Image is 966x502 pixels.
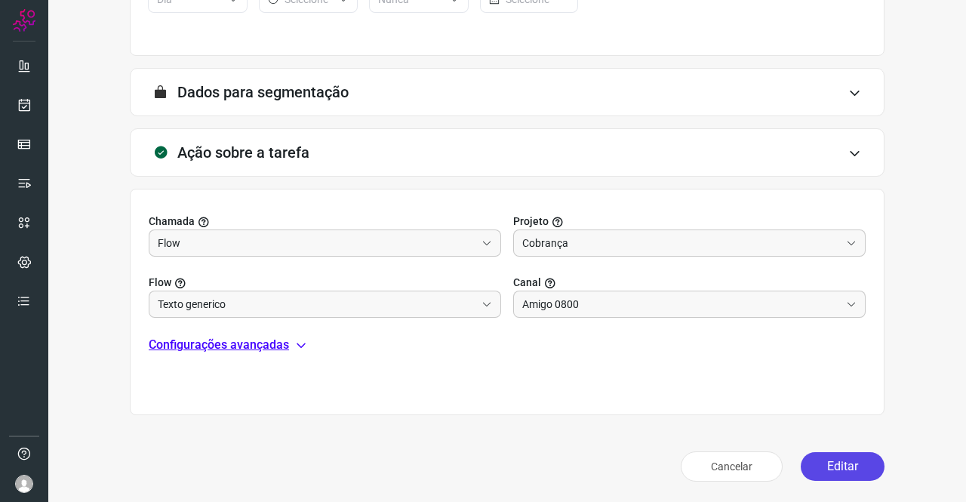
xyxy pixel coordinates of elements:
[522,230,840,256] input: Selecionar projeto
[149,214,195,229] span: Chamada
[177,143,309,162] h3: Ação sobre a tarefa
[681,451,783,482] button: Cancelar
[522,291,840,317] input: Selecione um canal
[513,275,541,291] span: Canal
[158,230,475,256] input: Selecionar projeto
[13,9,35,32] img: Logo
[177,83,349,101] h3: Dados para segmentação
[801,452,884,481] button: Editar
[149,336,289,354] p: Configurações avançadas
[158,291,475,317] input: Você precisa criar/selecionar um Projeto.
[513,214,549,229] span: Projeto
[15,475,33,493] img: avatar-user-boy.jpg
[149,275,171,291] span: Flow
